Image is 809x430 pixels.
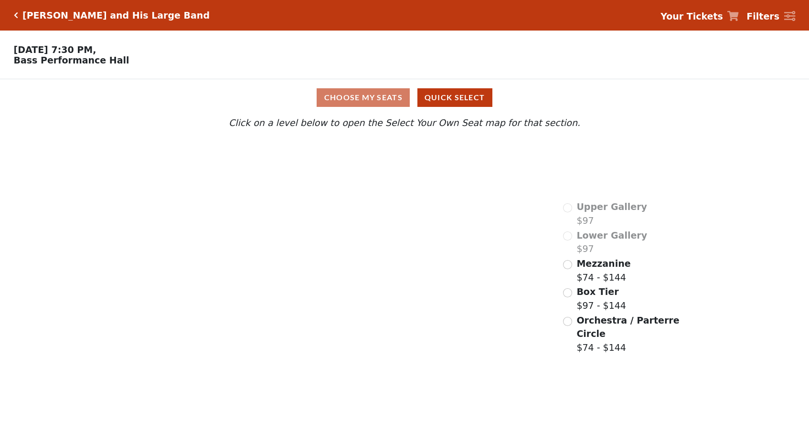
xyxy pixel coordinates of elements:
path: Upper Gallery - Seats Available: 0 [186,147,368,190]
a: Filters [746,10,795,23]
label: $74 - $144 [576,257,630,284]
h5: [PERSON_NAME] and His Large Band [22,10,210,21]
label: $97 [576,229,647,256]
path: Orchestra / Parterre Circle - Seats Available: 144 [287,298,471,409]
span: Orchestra / Parterre Circle [576,315,679,339]
span: Mezzanine [576,258,630,269]
label: $74 - $144 [576,314,681,355]
strong: Filters [746,11,779,21]
strong: Your Tickets [660,11,723,21]
span: Box Tier [576,286,618,297]
a: Your Tickets [660,10,739,23]
label: $97 [576,200,647,227]
button: Quick Select [417,88,492,107]
span: Lower Gallery [576,230,647,241]
label: $97 - $144 [576,285,626,312]
a: Click here to go back to filters [14,12,18,19]
path: Lower Gallery - Seats Available: 0 [201,182,393,243]
span: Upper Gallery [576,201,647,212]
p: Click on a level below to open the Select Your Own Seat map for that section. [108,116,701,130]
